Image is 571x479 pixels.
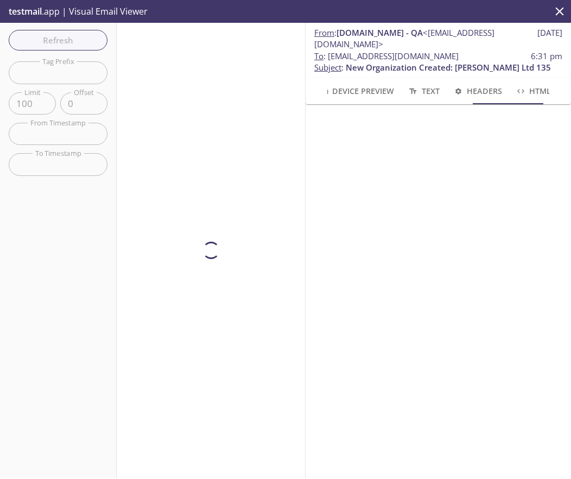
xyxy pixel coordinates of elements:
span: From [314,27,334,38]
span: Headers [453,84,502,98]
span: <[EMAIL_ADDRESS][DOMAIN_NAME]> [314,27,494,49]
span: [DOMAIN_NAME] - QA [337,27,423,38]
span: 6:31 pm [531,51,562,62]
p: : [314,51,562,74]
span: New Organization Created: [PERSON_NAME] Ltd 135 [346,62,551,73]
span: Device Preview [318,84,394,98]
span: testmail [9,5,42,17]
span: [DATE] [537,27,562,51]
span: Text [407,84,439,98]
span: To [314,51,323,61]
span: Subject [314,62,341,73]
span: : [EMAIL_ADDRESS][DOMAIN_NAME] [314,51,459,62]
span: : [314,27,537,51]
